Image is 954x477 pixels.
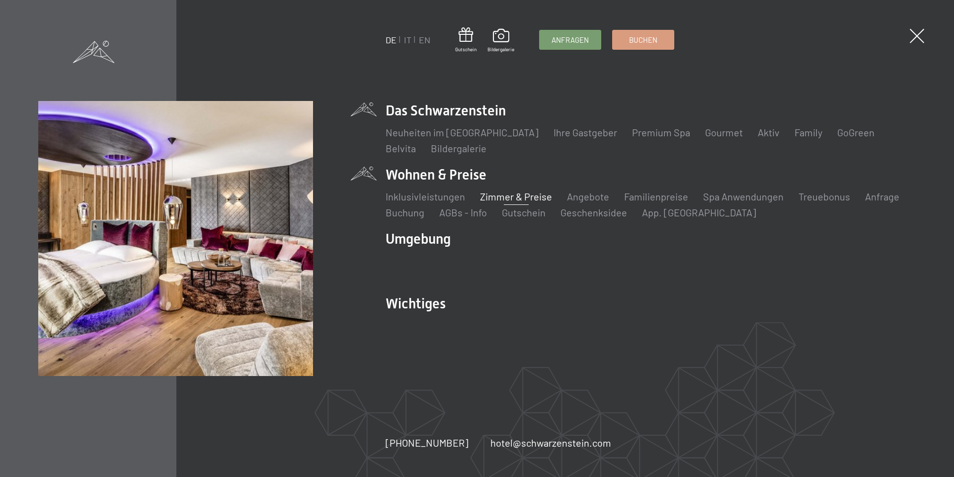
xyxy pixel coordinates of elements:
a: Bildergalerie [431,142,486,154]
a: Geschenksidee [560,206,627,218]
a: EN [419,34,430,45]
a: Neuheiten im [GEOGRAPHIC_DATA] [386,126,539,138]
a: Angebote [567,191,609,202]
a: Buchen [613,30,674,49]
a: Familienpreise [624,191,688,202]
a: Treuebonus [798,191,850,202]
a: Premium Spa [632,126,690,138]
a: GoGreen [837,126,874,138]
a: Aktiv [758,126,780,138]
a: Belvita [386,142,416,154]
a: Zimmer & Preise [480,191,552,202]
a: Inklusivleistungen [386,191,465,202]
a: Gutschein [502,206,546,218]
span: Bildergalerie [487,46,514,53]
a: Gutschein [455,27,477,53]
a: Family [795,126,822,138]
a: hotel@schwarzenstein.com [490,436,611,450]
a: Anfrage [865,191,899,202]
a: Anfragen [540,30,601,49]
a: Spa Anwendungen [703,191,784,202]
span: Anfragen [552,35,589,45]
a: DE [386,34,397,45]
span: Gutschein [455,46,477,53]
a: Bildergalerie [487,29,514,53]
span: Buchen [629,35,657,45]
a: Gourmet [705,126,743,138]
a: [PHONE_NUMBER] [386,436,469,450]
a: Buchung [386,206,424,218]
a: App. [GEOGRAPHIC_DATA] [642,206,756,218]
a: AGBs - Info [439,206,487,218]
a: Ihre Gastgeber [554,126,617,138]
span: [PHONE_NUMBER] [386,437,469,449]
a: IT [404,34,411,45]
